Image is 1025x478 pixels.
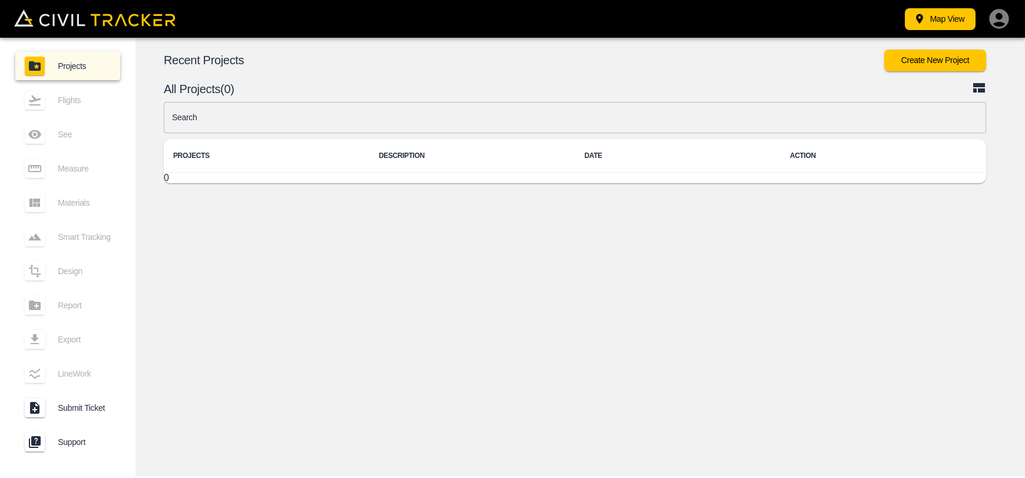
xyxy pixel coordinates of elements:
a: Submit Ticket [15,394,120,422]
p: Recent Projects [164,55,884,65]
p: All Projects(0) [164,84,972,94]
a: Support [15,428,120,456]
img: Civil Tracker [14,9,176,26]
span: Projects [58,61,111,71]
table: project-list-table [164,139,986,183]
button: Create New Project [884,50,986,71]
th: DATE [575,139,781,173]
th: PROJECTS [164,139,369,173]
tbody: 0 [164,173,986,184]
a: Projects [15,52,120,80]
th: ACTION [781,139,986,173]
button: Map View [905,8,976,30]
span: Submit Ticket [58,403,111,413]
th: DESCRIPTION [369,139,575,173]
span: Support [58,437,111,447]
